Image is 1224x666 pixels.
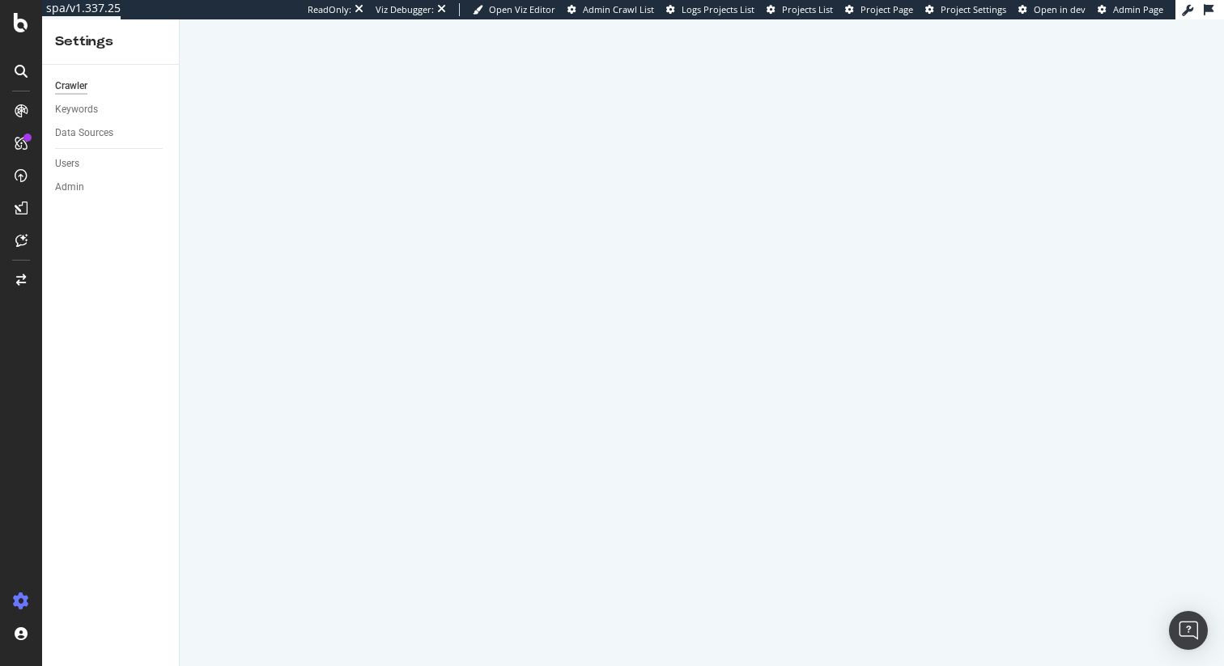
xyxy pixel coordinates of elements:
a: Open in dev [1018,3,1086,16]
span: Logs Projects List [682,3,754,15]
a: Data Sources [55,125,168,142]
div: Users [55,155,79,172]
a: Projects List [767,3,833,16]
div: Data Sources [55,125,113,142]
span: Project Settings [941,3,1006,15]
a: Logs Projects List [666,3,754,16]
span: Project Page [861,3,913,15]
a: Admin Crawl List [567,3,654,16]
a: Project Settings [925,3,1006,16]
a: Admin Page [1098,3,1163,16]
span: Admin Page [1113,3,1163,15]
span: Open Viz Editor [489,3,555,15]
div: Viz Debugger: [376,3,434,16]
div: Keywords [55,101,98,118]
div: Open Intercom Messenger [1169,611,1208,650]
span: Admin Crawl List [583,3,654,15]
a: Open Viz Editor [473,3,555,16]
div: ReadOnly: [308,3,351,16]
div: Admin [55,179,84,196]
span: Projects List [782,3,833,15]
span: Open in dev [1034,3,1086,15]
div: Crawler [55,78,87,95]
a: Keywords [55,101,168,118]
a: Admin [55,179,168,196]
a: Crawler [55,78,168,95]
a: Project Page [845,3,913,16]
a: Users [55,155,168,172]
div: Settings [55,32,166,51]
